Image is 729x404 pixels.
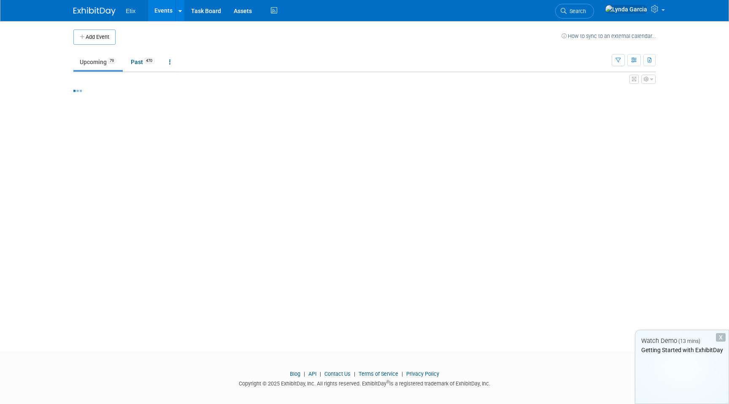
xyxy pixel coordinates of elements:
a: How to sync to an external calendar... [562,33,656,39]
span: (13 mins) [678,338,700,344]
img: Lynda Garcia [605,5,648,14]
a: Blog [290,371,300,377]
a: Upcoming79 [73,54,123,70]
span: 79 [107,58,116,64]
span: Etix [126,8,135,14]
span: | [302,371,307,377]
img: loading... [73,90,82,92]
div: Getting Started with ExhibitDay [635,346,729,354]
a: Privacy Policy [406,371,439,377]
span: | [352,371,357,377]
div: Watch Demo [635,337,729,345]
span: | [400,371,405,377]
span: Search [567,8,586,14]
a: Search [555,4,594,19]
sup: ® [386,380,389,384]
a: Contact Us [324,371,351,377]
span: 470 [143,58,155,64]
a: API [308,371,316,377]
a: Past470 [124,54,161,70]
button: Add Event [73,30,116,45]
a: Terms of Service [359,371,398,377]
img: ExhibitDay [73,7,116,16]
span: | [318,371,323,377]
div: Dismiss [716,333,726,342]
